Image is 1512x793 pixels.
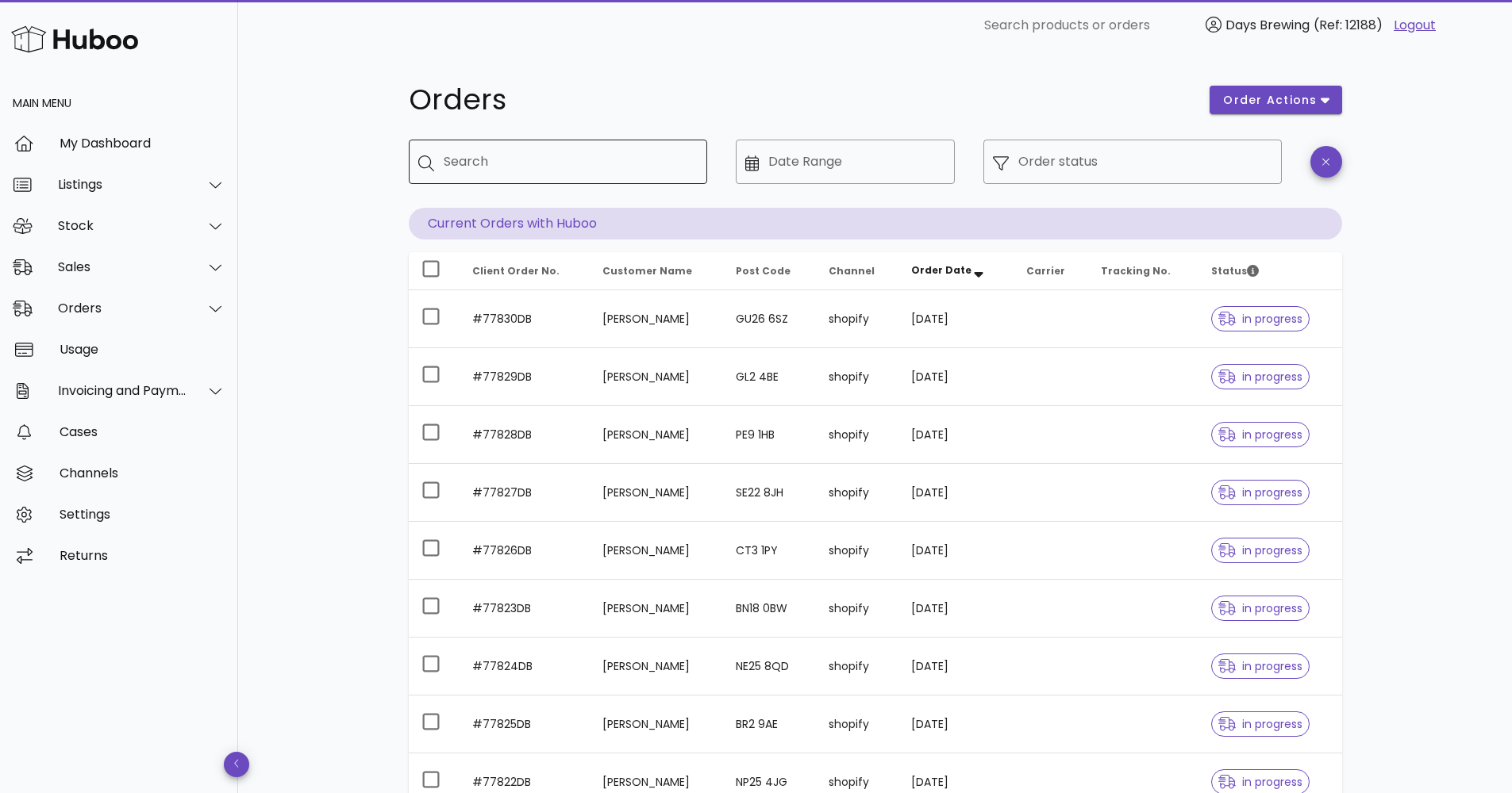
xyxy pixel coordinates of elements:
[1101,264,1171,278] span: Tracking No.
[590,464,723,522] td: [PERSON_NAME]
[60,465,225,481] div: Channels
[460,464,590,522] td: #77827DB
[590,580,723,638] td: [PERSON_NAME]
[460,638,590,695] td: #77824DB
[898,580,1014,638] td: [DATE]
[1218,487,1302,498] span: in progress
[898,522,1014,580] td: [DATE]
[1222,92,1318,109] span: order actions
[590,406,723,464] td: [PERSON_NAME]
[460,252,590,290] th: Client Order No.
[723,464,816,522] td: SE22 8JH
[602,264,692,278] span: Customer Name
[723,695,816,753] td: BR2 9AE
[1218,661,1302,672] span: in progress
[1218,313,1302,324] span: in progress
[590,290,723,348] td: [PERSON_NAME]
[723,522,816,580] td: CT3 1PY
[409,86,1191,114] h1: Orders
[409,208,1342,239] p: Current Orders with Huboo
[816,522,898,580] td: shopify
[1314,16,1383,34] span: (Ref: 12188)
[723,580,816,638] td: BN18 0BW
[590,348,723,406] td: [PERSON_NAME]
[590,522,723,580] td: [PERSON_NAME]
[590,638,723,695] td: [PERSON_NAME]
[460,522,590,580] td: #77826DB
[816,348,898,406] td: shopify
[816,290,898,348] td: shopify
[1218,429,1302,440] span: in progress
[816,580,898,638] td: shopify
[816,464,898,522] td: shopify
[829,264,875,278] span: Channel
[723,252,816,290] th: Post Code
[723,638,816,695] td: NE25 8QD
[58,259,187,274] div: Sales
[1088,252,1198,290] th: Tracking No.
[460,695,590,753] td: #77825DB
[723,348,816,406] td: GL2 4BE
[1218,603,1302,614] span: in progress
[11,22,138,56] img: Huboo Logo
[736,264,791,278] span: Post Code
[590,252,723,290] th: Customer Name
[460,290,590,348] td: #77830DB
[460,406,590,464] td: #77828DB
[1218,371,1302,382] span: in progress
[60,548,225,563] div: Returns
[898,252,1014,290] th: Order Date: Sorted descending. Activate to remove sorting.
[460,580,590,638] td: #77823DB
[1198,252,1341,290] th: Status
[1210,86,1341,114] button: order actions
[1014,252,1088,290] th: Carrier
[911,263,971,277] span: Order Date
[590,695,723,753] td: [PERSON_NAME]
[723,290,816,348] td: GU26 6SZ
[1225,16,1310,34] span: Days Brewing
[898,638,1014,695] td: [DATE]
[816,252,898,290] th: Channel
[60,342,225,357] div: Usage
[58,301,187,316] div: Orders
[898,406,1014,464] td: [DATE]
[60,136,225,151] div: My Dashboard
[898,464,1014,522] td: [DATE]
[60,507,225,522] div: Settings
[723,406,816,464] td: PE9 1HB
[60,424,225,439] div: Cases
[816,695,898,753] td: shopify
[1026,264,1065,278] span: Carrier
[816,406,898,464] td: shopify
[1211,264,1259,278] span: Status
[1218,545,1302,556] span: in progress
[460,348,590,406] td: #77829DB
[472,264,560,278] span: Client Order No.
[58,383,187,398] div: Invoicing and Payments
[1394,16,1436,35] a: Logout
[816,638,898,695] td: shopify
[898,290,1014,348] td: [DATE]
[1218,776,1302,787] span: in progress
[58,218,187,233] div: Stock
[898,695,1014,753] td: [DATE]
[1218,718,1302,730] span: in progress
[898,348,1014,406] td: [DATE]
[58,177,187,192] div: Listings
